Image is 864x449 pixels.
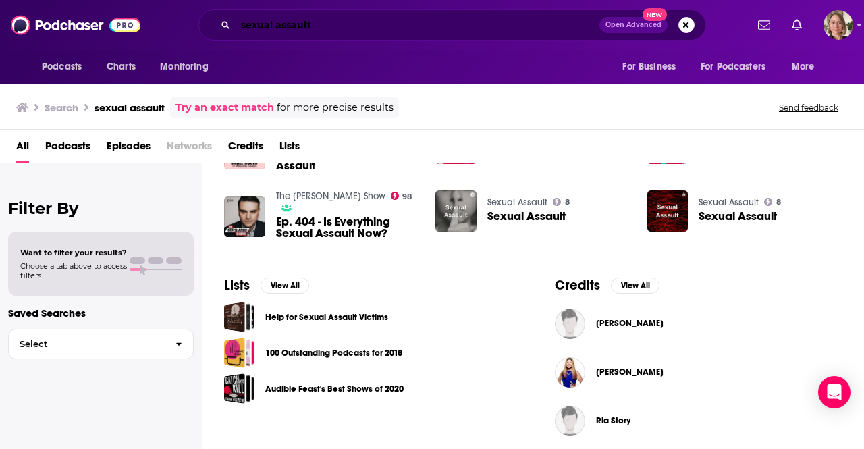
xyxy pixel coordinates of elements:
span: for more precise results [277,100,394,115]
span: [PERSON_NAME] [596,318,664,329]
a: Help for Sexual Assault Victims [265,310,388,325]
button: open menu [782,54,832,80]
span: Open Advanced [605,22,661,28]
img: Ep. 404 - Is Everything Sexual Assault Now? [224,196,265,238]
a: Audible Feast's Best Shows of 2020 [265,381,404,396]
input: Search podcasts, credits, & more... [236,14,599,36]
span: [PERSON_NAME] [596,367,664,377]
a: Ep. 404 - Is Everything Sexual Assault Now? [276,216,420,239]
span: More [792,57,815,76]
a: 8 [553,198,570,206]
a: 8 [764,198,781,206]
button: Show profile menu [823,10,853,40]
a: Sexual Assault [699,196,759,208]
span: 8 [776,199,781,205]
span: Charts [107,57,136,76]
button: Send feedback [775,102,842,113]
a: Credits [228,135,263,163]
span: Networks [167,135,212,163]
button: View All [611,278,659,294]
button: open menu [32,54,99,80]
h3: Search [45,101,78,114]
div: Open Intercom Messenger [818,376,850,408]
img: User Profile [823,10,853,40]
img: Podchaser - Follow, Share and Rate Podcasts [11,12,140,38]
span: Logged in as AriFortierPr [823,10,853,40]
a: Sexual Assault [487,196,547,208]
div: Search podcasts, credits, & more... [198,9,706,41]
span: For Business [622,57,676,76]
a: Lists [279,135,300,163]
a: Charts [98,54,144,80]
a: Podcasts [45,135,90,163]
span: Choose a tab above to access filters. [20,261,127,280]
img: Sexual Assault [647,190,688,232]
span: Want to filter your results? [20,248,127,257]
h3: sexual assault [94,101,165,114]
a: Ria Story [596,415,630,426]
a: Hazel Behan [596,318,664,329]
button: Lindsey KnappLindsey Knapp [555,350,842,394]
p: Saved Searches [8,307,194,319]
a: Help for Sexual Assault Victims [224,302,254,332]
span: 98 [402,194,412,200]
span: Podcasts [42,57,82,76]
span: Select [9,340,165,348]
a: Show notifications dropdown [786,14,807,36]
a: 98 [391,192,412,200]
span: New [643,8,667,21]
img: Ria Story [555,406,585,436]
a: Lindsey Knapp [596,367,664,377]
span: Monitoring [160,57,208,76]
a: All [16,135,29,163]
button: Ria StoryRia Story [555,399,842,442]
button: open menu [613,54,693,80]
img: Lindsey Knapp [555,357,585,388]
span: For Podcasters [701,57,765,76]
a: Episodes [107,135,151,163]
a: 100 Outstanding Podcasts for 2018 [265,346,402,361]
a: Show notifications dropdown [753,14,776,36]
a: Sexual Assault [699,211,777,222]
button: Select [8,329,194,359]
a: The Ben Shapiro Show [276,190,385,202]
button: open menu [151,54,225,80]
h2: Credits [555,277,600,294]
a: Audible Feast's Best Shows of 2020 [224,373,254,404]
button: Open AdvancedNew [599,17,668,33]
a: Try an exact match [175,100,274,115]
a: Sexual Assault [487,211,566,222]
span: 8 [565,199,570,205]
button: View All [261,278,309,294]
a: ListsView All [224,277,309,294]
a: CreditsView All [555,277,659,294]
button: Hazel BehanHazel Behan [555,302,842,345]
h2: Lists [224,277,250,294]
a: 100 Outstanding Podcasts for 2018 [224,338,254,368]
button: open menu [692,54,785,80]
img: Sexual Assault [435,190,477,232]
img: Hazel Behan [555,309,585,339]
h2: Filter By [8,199,194,218]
